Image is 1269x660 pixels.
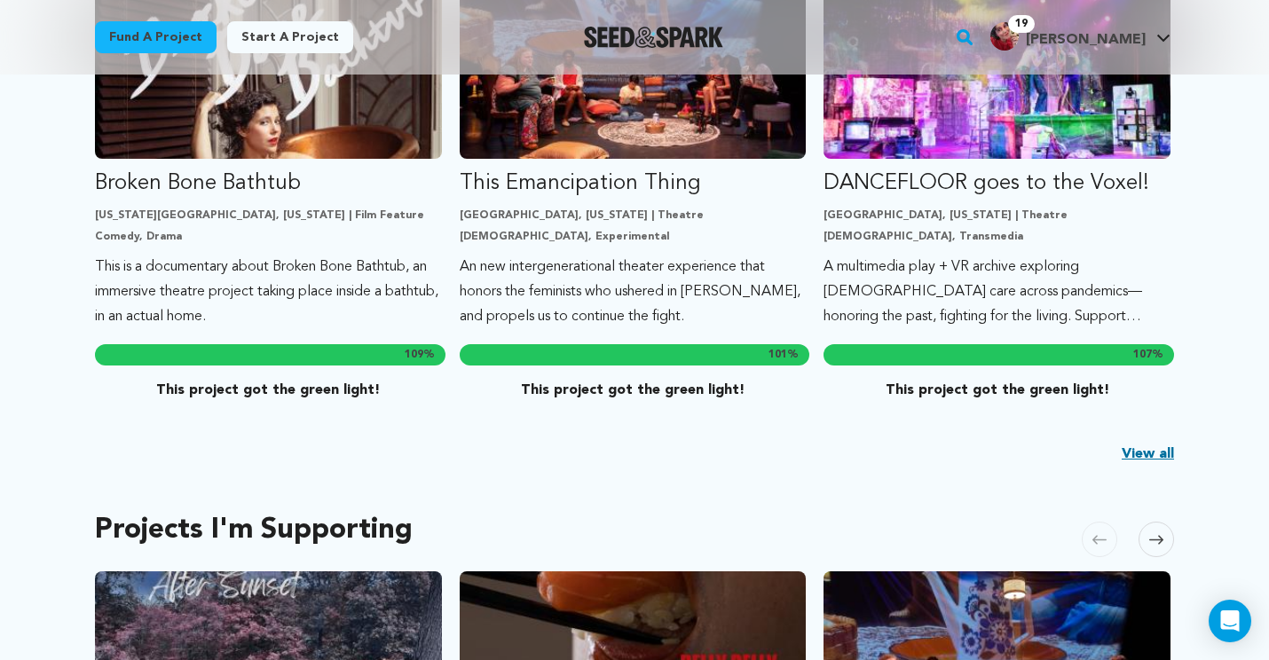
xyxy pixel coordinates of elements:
[584,27,723,48] a: Seed&Spark Homepage
[1133,350,1152,360] span: 107
[987,19,1174,51] a: Siobhan O.'s Profile
[460,255,807,329] p: An new intergenerational theater experience that honors the feminists who ushered in [PERSON_NAME...
[95,518,413,543] h2: Projects I'm Supporting
[824,230,1170,244] p: [DEMOGRAPHIC_DATA], Transmedia
[1008,15,1035,33] span: 19
[405,350,423,360] span: 109
[227,21,353,53] a: Start a project
[95,169,442,198] p: Broken Bone Bathtub
[768,350,787,360] span: 101
[460,230,807,244] p: [DEMOGRAPHIC_DATA], Experimental
[1026,33,1146,47] span: [PERSON_NAME]
[460,169,807,198] p: This Emancipation Thing
[405,348,435,362] span: %
[824,380,1170,401] p: This project got the green light!
[768,348,799,362] span: %
[460,380,807,401] p: This project got the green light!
[990,22,1146,51] div: Siobhan O.'s Profile
[1209,600,1251,642] div: Open Intercom Messenger
[95,208,442,223] p: [US_STATE][GEOGRAPHIC_DATA], [US_STATE] | Film Feature
[460,208,807,223] p: [GEOGRAPHIC_DATA], [US_STATE] | Theatre
[584,27,723,48] img: Seed&Spark Logo Dark Mode
[95,380,442,401] p: This project got the green light!
[95,21,217,53] a: Fund a project
[1122,444,1174,465] a: View all
[987,19,1174,56] span: Siobhan O.'s Profile
[824,208,1170,223] p: [GEOGRAPHIC_DATA], [US_STATE] | Theatre
[824,169,1170,198] p: DANCEFLOOR goes to the Voxel!
[95,230,442,244] p: Comedy, Drama
[1133,348,1163,362] span: %
[990,22,1019,51] img: 9c064c1b743f605b.jpg
[95,255,442,329] p: This is a documentary about Broken Bone Bathtub, an immersive theatre project taking place inside...
[824,255,1170,329] p: A multimedia play + VR archive exploring [DEMOGRAPHIC_DATA] care across pandemics—honoring the pa...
